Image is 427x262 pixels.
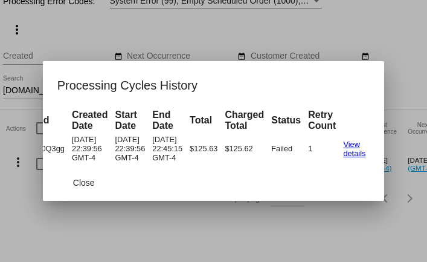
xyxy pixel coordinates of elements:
[222,134,267,163] td: $125.62
[268,134,304,163] td: Failed
[222,108,267,133] th: Charged Total
[187,134,220,163] td: $125.63
[149,134,185,163] td: [DATE] 22:45:15 GMT-4
[268,108,304,133] th: Status
[69,108,111,133] th: Created Date
[69,134,111,163] td: [DATE] 22:39:56 GMT-4
[112,108,148,133] th: Start Date
[57,172,111,194] button: Close dialog
[343,140,365,158] a: View details
[187,108,220,133] th: Total
[305,108,339,133] th: Retry Count
[305,134,339,163] td: 1
[112,134,148,163] td: [DATE] 22:39:56 GMT-4
[149,108,185,133] th: End Date
[57,76,370,95] h1: Processing Cycles History
[73,178,95,188] span: Close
